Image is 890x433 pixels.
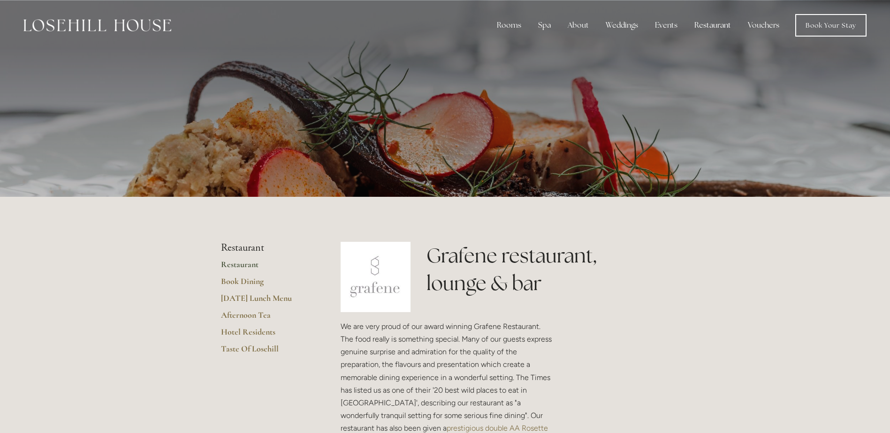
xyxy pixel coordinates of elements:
[740,16,787,35] a: Vouchers
[647,16,685,35] div: Events
[221,293,311,310] a: [DATE] Lunch Menu
[795,14,867,37] a: Book Your Stay
[687,16,738,35] div: Restaurant
[221,343,311,360] a: Taste Of Losehill
[489,16,529,35] div: Rooms
[23,19,171,31] img: Losehill House
[221,276,311,293] a: Book Dining
[221,242,311,254] li: Restaurant
[341,242,411,312] img: grafene.jpg
[598,16,646,35] div: Weddings
[221,327,311,343] a: Hotel Residents
[221,310,311,327] a: Afternoon Tea
[426,242,669,297] h1: Grafene restaurant, lounge & bar
[560,16,596,35] div: About
[221,259,311,276] a: Restaurant
[531,16,558,35] div: Spa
